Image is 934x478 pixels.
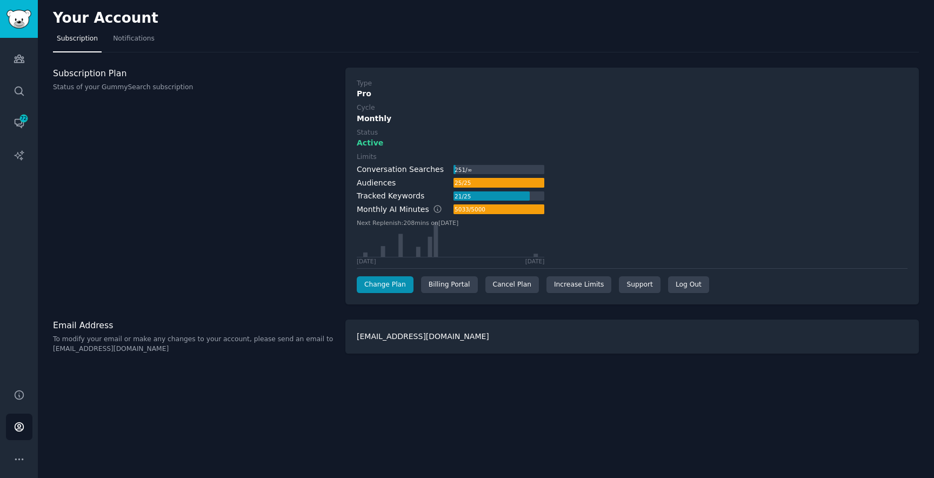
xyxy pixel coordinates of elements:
a: Increase Limits [546,276,612,294]
a: Subscription [53,30,102,52]
div: [DATE] [357,257,376,265]
p: Status of your GummySearch subscription [53,83,334,92]
div: Cycle [357,103,375,113]
div: Tracked Keywords [357,190,424,202]
div: 25 / 25 [453,178,472,188]
span: Subscription [57,34,98,44]
div: [DATE] [525,257,545,265]
div: Log Out [668,276,709,294]
a: Support [619,276,660,294]
div: Billing Portal [421,276,478,294]
div: 21 / 25 [453,191,472,201]
div: Cancel Plan [485,276,539,294]
div: 251 / ∞ [453,165,473,175]
div: Status [357,128,378,138]
div: [EMAIL_ADDRESS][DOMAIN_NAME] [345,320,919,354]
a: Notifications [109,30,158,52]
div: Monthly AI Minutes [357,204,453,215]
div: Limits [357,152,377,162]
div: Pro [357,88,908,99]
h3: Subscription Plan [53,68,334,79]
div: 5033 / 5000 [453,204,486,214]
div: Audiences [357,177,396,189]
a: 72 [6,110,32,136]
div: Type [357,79,372,89]
h3: Email Address [53,320,334,331]
span: 72 [19,115,29,122]
a: Change Plan [357,276,413,294]
img: GummySearch logo [6,10,31,29]
span: Active [357,137,383,149]
span: Notifications [113,34,155,44]
h2: Your Account [53,10,158,27]
p: To modify your email or make any changes to your account, please send an email to [EMAIL_ADDRESS]... [53,335,334,354]
div: Monthly [357,113,908,124]
text: Next Replenish: 208 mins on [DATE] [357,219,458,226]
div: Conversation Searches [357,164,444,175]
